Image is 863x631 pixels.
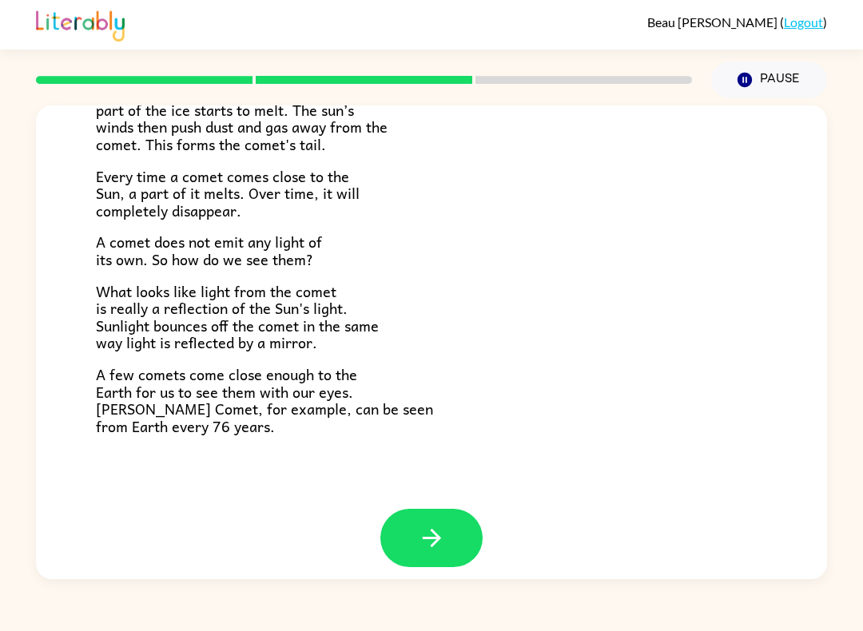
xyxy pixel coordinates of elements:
a: Logout [784,14,823,30]
span: Every time a comet comes close to the Sun, a part of it melts. Over time, it will completely disa... [96,165,360,222]
img: Literably [36,6,125,42]
span: What looks like light from the comet is really a reflection of the Sun's light. Sunlight bounces ... [96,280,379,355]
span: A comet is made of ice, dust, and gas. When a comet gets close to the Sun, part of the ice starts... [96,64,388,156]
button: Pause [711,62,827,98]
div: ( ) [647,14,827,30]
span: A few comets come close enough to the Earth for us to see them with our eyes. [PERSON_NAME] Comet... [96,363,433,438]
span: Beau [PERSON_NAME] [647,14,780,30]
span: A comet does not emit any light of its own. So how do we see them? [96,230,322,271]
